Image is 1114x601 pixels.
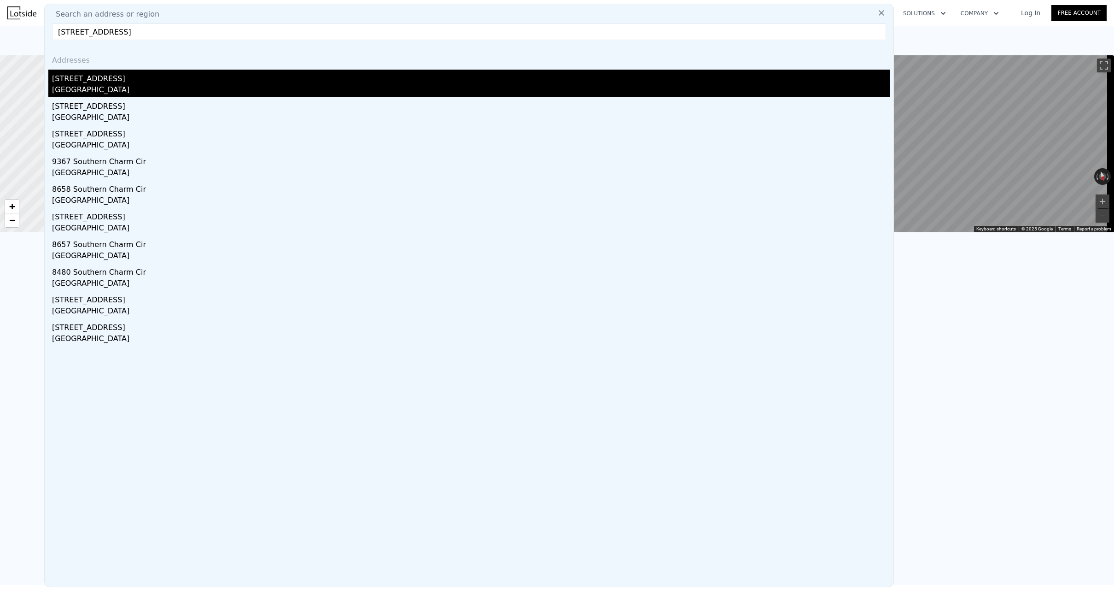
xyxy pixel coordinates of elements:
[953,5,1006,22] button: Company
[1094,168,1099,185] button: Rotate counterclockwise
[1077,226,1111,231] a: Report a problem
[52,167,890,180] div: [GEOGRAPHIC_DATA]
[52,278,890,291] div: [GEOGRAPHIC_DATA]
[52,291,890,306] div: [STREET_ADDRESS]
[48,47,890,70] div: Addresses
[5,213,19,227] a: Zoom out
[52,153,890,167] div: 9367 Southern Charm Cir
[52,24,886,40] input: Enter an address, city, region, neighborhood or zip code
[52,208,890,223] div: [STREET_ADDRESS]
[9,200,15,212] span: +
[52,84,890,97] div: [GEOGRAPHIC_DATA]
[5,200,19,213] a: Zoom in
[52,125,890,140] div: [STREET_ADDRESS]
[1106,168,1111,185] button: Rotate clockwise
[1096,209,1109,223] button: Zoom out
[1051,5,1107,21] a: Free Account
[52,195,890,208] div: [GEOGRAPHIC_DATA]
[52,236,890,250] div: 8657 Southern Charm Cir
[52,333,890,346] div: [GEOGRAPHIC_DATA]
[52,140,890,153] div: [GEOGRAPHIC_DATA]
[48,9,159,20] span: Search an address or region
[52,306,890,318] div: [GEOGRAPHIC_DATA]
[9,214,15,226] span: −
[1097,168,1108,186] button: Reset the view
[52,318,890,333] div: [STREET_ADDRESS]
[52,250,890,263] div: [GEOGRAPHIC_DATA]
[896,5,953,22] button: Solutions
[976,226,1016,232] button: Keyboard shortcuts
[52,97,890,112] div: [STREET_ADDRESS]
[1010,8,1051,18] a: Log In
[1097,59,1111,72] button: Toggle fullscreen view
[52,263,890,278] div: 8480 Southern Charm Cir
[1096,194,1109,208] button: Zoom in
[52,70,890,84] div: [STREET_ADDRESS]
[7,6,36,19] img: Lotside
[1021,226,1053,231] span: © 2025 Google
[52,223,890,236] div: [GEOGRAPHIC_DATA]
[52,180,890,195] div: 8658 Southern Charm Cir
[52,112,890,125] div: [GEOGRAPHIC_DATA]
[1058,226,1071,231] a: Terms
